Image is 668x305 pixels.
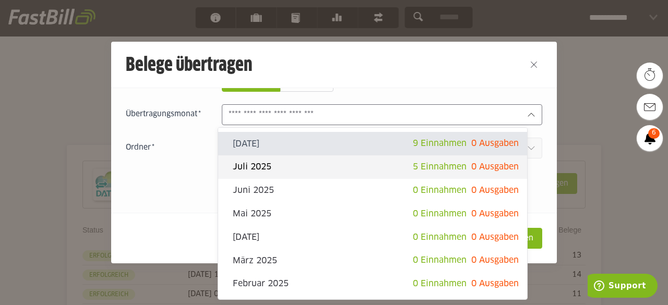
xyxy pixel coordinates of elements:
[648,128,660,139] span: 6
[218,272,527,296] sl-option: Februar 2025
[471,256,519,264] span: 0 Ausgaben
[471,233,519,241] span: 0 Ausgaben
[413,256,467,264] span: 0 Einnahmen
[218,132,527,155] sl-option: [DATE]
[218,226,527,249] sl-option: [DATE]
[413,163,467,171] span: 5 Einnahmen
[218,155,527,179] sl-option: Juli 2025
[471,163,519,171] span: 0 Ausgaben
[218,249,527,272] sl-option: März 2025
[218,202,527,226] sl-option: Mai 2025
[413,139,467,148] span: 9 Einnahmen
[413,279,467,288] span: 0 Einnahmen
[471,139,519,148] span: 0 Ausgaben
[413,186,467,194] span: 0 Einnahmen
[471,186,519,194] span: 0 Ausgaben
[413,233,467,241] span: 0 Einnahmen
[588,274,658,300] iframe: Öffnet ein Widget, in dem Sie weitere Informationen finden
[471,279,519,288] span: 0 Ausgaben
[218,179,527,202] sl-option: Juni 2025
[126,184,542,194] sl-switch: Bereits übertragene Belege werden übermittelt
[413,210,467,218] span: 0 Einnahmen
[471,210,519,218] span: 0 Ausgaben
[637,125,663,151] a: 6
